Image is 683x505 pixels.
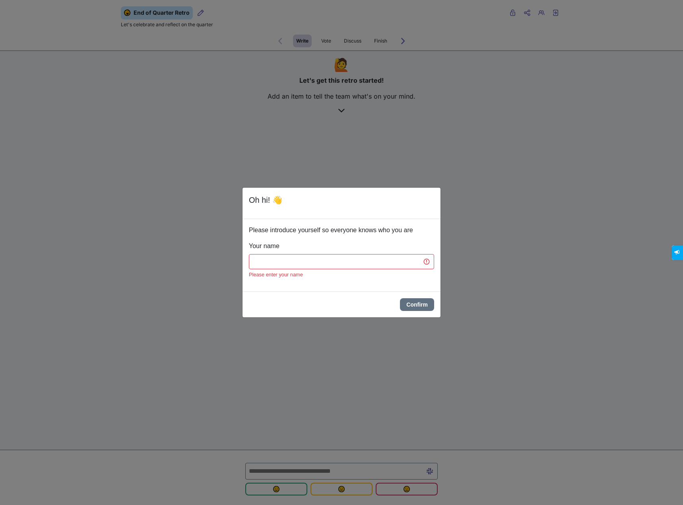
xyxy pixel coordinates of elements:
[249,241,279,251] label: Your name
[249,271,434,278] div: Please enter your name
[400,298,434,311] button: Confirm
[249,194,282,206] p: Oh hi! 👋
[6,2,10,8] span: 
[249,225,434,235] p: Please introduce yourself so everyone knows who you are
